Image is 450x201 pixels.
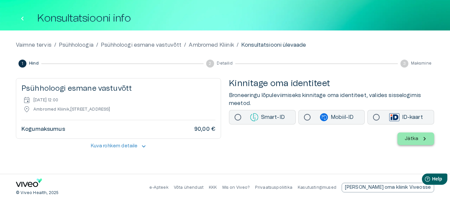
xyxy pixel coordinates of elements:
[33,97,58,103] p: [DATE] 12:00
[229,91,434,107] p: Broneeringu lõpuleviimiseks kinnitage oma identiteet, valides sisselogimis meetod.
[184,41,186,49] p: /
[217,61,232,66] span: Detailid
[149,185,168,189] a: e-Apteek
[37,13,131,24] h1: Konsultatsiooni info
[91,143,138,150] p: Kuva rohkem detaile
[250,113,258,121] img: smart-id login
[21,62,23,66] text: 1
[314,113,359,121] p: Mobiil-ID
[209,62,211,66] text: 2
[16,140,221,153] button: Kuva rohkem detailekeyboard_arrow_up
[411,61,431,66] span: Maksmine
[96,41,98,49] p: /
[174,185,204,190] p: Võta ühendust
[140,143,147,150] span: keyboard_arrow_up
[237,41,239,49] p: /
[397,132,434,145] button: Jätka
[54,41,56,49] p: /
[342,183,434,192] div: [PERSON_NAME] oma kliinik Viveosse
[16,41,52,49] a: Vaimne tervis
[101,41,181,49] a: Psühholoogi esmane vastuvõtt
[345,184,431,191] p: [PERSON_NAME] oma kliinik Viveosse
[245,113,290,121] p: Smart-ID
[342,183,434,192] a: Send email to partnership request to viveo
[194,126,215,133] h6: 90,00 €
[241,41,306,49] p: Konsultatsiooni ülevaade
[16,178,42,189] a: Navigate to home page
[383,113,429,121] p: ID-kaart
[222,185,250,190] p: Mis on Viveo?
[320,113,328,121] img: mobile-id login
[33,107,110,112] p: Ambromed Kliinik , [STREET_ADDRESS]
[405,135,418,142] p: Jätka
[189,41,234,49] a: Ambromed Kliinik
[21,84,215,93] h5: Psühholoogi esmane vastuvõtt
[29,61,39,66] span: Hind
[255,185,292,189] a: Privaatsuspoliitika
[403,62,406,66] text: 3
[229,78,434,89] h4: Kinnitage oma identiteet
[389,113,399,121] img: id-card login
[21,126,65,133] h6: Kogumaksumus
[16,190,58,196] p: © Viveo Health, 2025
[209,185,217,189] a: KKK
[398,171,450,189] iframe: Help widget launcher
[23,96,31,104] span: event
[16,12,29,25] button: Tagasi
[59,41,94,49] a: Psühholoogia
[298,185,336,189] a: Kasutustingimused
[23,105,31,113] span: location_on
